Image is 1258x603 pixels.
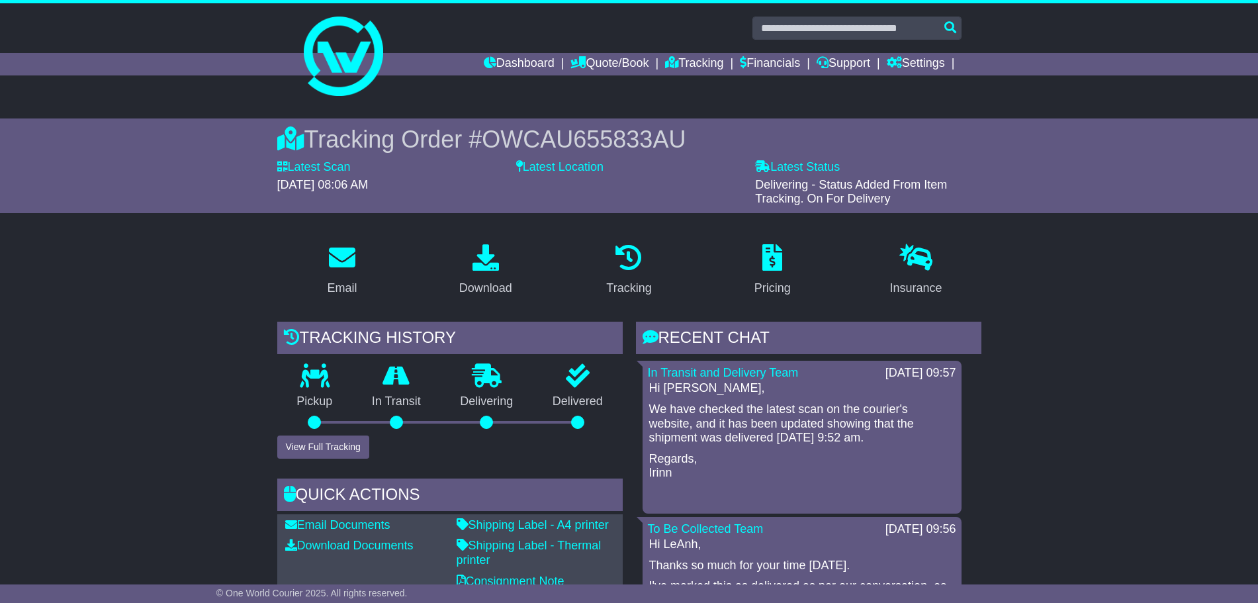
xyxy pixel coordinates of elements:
a: Shipping Label - Thermal printer [457,539,602,567]
a: Shipping Label - A4 printer [457,518,609,532]
div: Email [327,279,357,297]
a: Consignment Note [457,575,564,588]
p: In Transit [352,394,441,409]
a: Dashboard [484,53,555,75]
a: Insurance [881,240,951,302]
p: Delivering [441,394,533,409]
div: [DATE] 09:57 [885,366,956,381]
a: Tracking [598,240,660,302]
div: RECENT CHAT [636,322,981,357]
a: Financials [740,53,800,75]
a: In Transit and Delivery Team [648,366,799,379]
div: Download [459,279,512,297]
a: Pricing [746,240,799,302]
a: Tracking [665,53,723,75]
a: Quote/Book [570,53,649,75]
a: Download Documents [285,539,414,552]
p: Hi [PERSON_NAME], [649,381,955,396]
span: OWCAU655833AU [482,126,686,153]
p: Delivered [533,394,623,409]
button: View Full Tracking [277,436,369,459]
div: Tracking Order # [277,125,981,154]
p: We have checked the latest scan on the courier's website, and it has been updated showing that th... [649,402,955,445]
label: Latest Status [755,160,840,175]
div: [DATE] 09:56 [885,522,956,537]
label: Latest Scan [277,160,351,175]
div: Tracking [606,279,651,297]
div: Tracking history [277,322,623,357]
a: Email Documents [285,518,390,532]
label: Latest Location [516,160,604,175]
p: Thanks so much for your time [DATE]. [649,559,955,573]
div: Pricing [754,279,791,297]
p: Regards, Irinn [649,452,955,481]
span: [DATE] 08:06 AM [277,178,369,191]
span: Delivering - Status Added From Item Tracking. On For Delivery [755,178,947,206]
a: Download [451,240,521,302]
a: Support [817,53,870,75]
a: To Be Collected Team [648,522,764,535]
a: Email [318,240,365,302]
p: Hi LeAnh, [649,537,955,552]
div: Insurance [890,279,942,297]
span: © One World Courier 2025. All rights reserved. [216,588,408,598]
p: Pickup [277,394,353,409]
div: Quick Actions [277,479,623,514]
a: Settings [887,53,945,75]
